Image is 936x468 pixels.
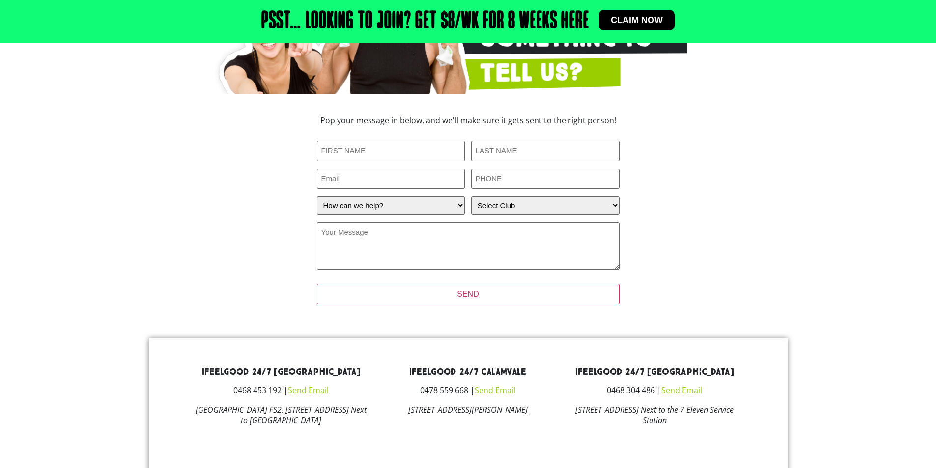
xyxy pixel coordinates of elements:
a: [GEOGRAPHIC_DATA] FS2, [STREET_ADDRESS] Next to [GEOGRAPHIC_DATA] [196,404,367,426]
a: ifeelgood 24/7 Calamvale [409,366,526,378]
h3: 0478 559 668 | [382,386,554,394]
span: Claim now [611,16,663,25]
a: [STREET_ADDRESS][PERSON_NAME] [408,404,528,415]
input: LAST NAME [471,141,620,161]
h3: 0468 304 486 | [568,386,740,394]
h2: Psst… Looking to join? Get $8/wk for 8 weeks here [261,10,589,33]
a: Send Email [475,385,515,396]
a: [STREET_ADDRESS] Next to the 7 Eleven Service Station [575,404,734,426]
input: PHONE [471,169,620,189]
a: Claim now [599,10,675,30]
a: ifeelgood 24/7 [GEOGRAPHIC_DATA] [202,366,361,378]
a: Send Email [661,385,702,396]
input: FIRST NAME [317,141,465,161]
h3: Pop your message in below, and we'll make sure it gets sent to the right person! [252,116,684,124]
a: Send Email [288,385,329,396]
input: Email [317,169,465,189]
input: SEND [317,284,620,304]
h3: 0468 453 192 | [196,386,368,394]
a: ifeelgood 24/7 [GEOGRAPHIC_DATA] [575,366,734,378]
